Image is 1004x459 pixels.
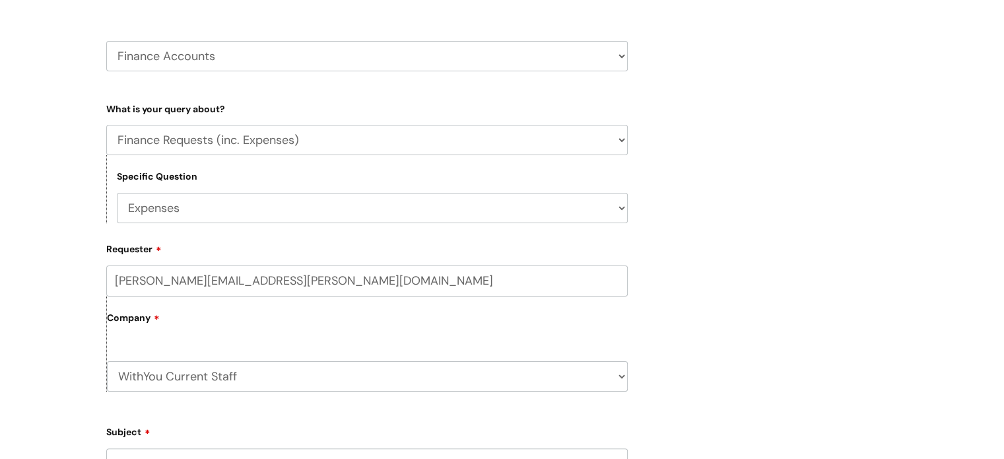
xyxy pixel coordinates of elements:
[106,422,628,438] label: Subject
[117,171,197,182] label: Specific Question
[106,239,628,255] label: Requester
[106,265,628,296] input: Email
[106,101,628,115] label: What is your query about?
[107,308,628,337] label: Company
